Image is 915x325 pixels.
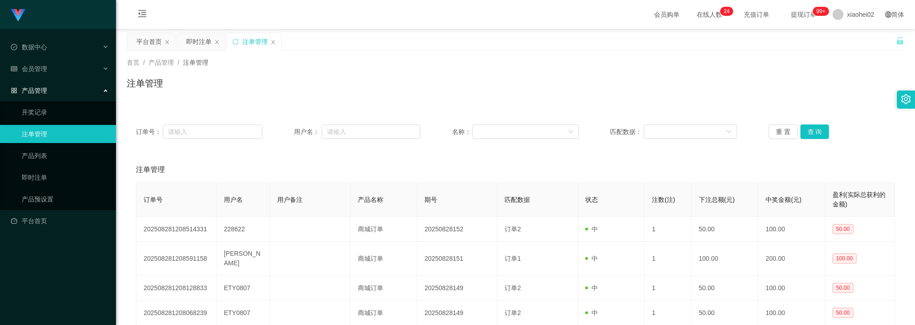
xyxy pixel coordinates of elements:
span: 数据中心 [11,43,47,51]
td: 1 [645,242,691,276]
span: 订单2 [505,284,521,292]
h1: 注单管理 [127,76,163,90]
a: 产品预设置 [22,190,109,208]
div: 即时注单 [186,33,212,50]
a: 注单管理 [22,125,109,143]
i: 图标: table [11,66,17,72]
img: logo.9652507e.png [11,9,25,22]
span: 50.00 [833,308,853,318]
span: / [178,59,179,66]
button: 重 置 [769,124,798,139]
span: 充值订单 [739,11,774,18]
span: 匹配数据 [505,196,530,203]
span: 中 [585,255,598,262]
td: 202508281208591158 [136,242,217,276]
span: 订单2 [505,309,521,316]
span: 在线人数 [692,11,727,18]
i: 图标: check-circle-o [11,44,17,50]
i: 图标: close [164,39,170,45]
span: 下注总额(元) [699,196,735,203]
span: 订单1 [505,255,521,262]
span: 首页 [127,59,140,66]
i: 图标: close [214,39,220,45]
sup: 1007 [813,7,829,16]
td: 商城订单 [351,217,418,242]
i: 图标: unlock [896,37,904,45]
span: 用户名 [224,196,243,203]
i: 图标: menu-fold [127,0,158,29]
td: 50.00 [692,217,759,242]
span: 产品管理 [11,87,47,94]
span: 注单管理 [136,164,165,175]
span: 匹配数据： [610,127,644,137]
span: 订单号 [144,196,163,203]
td: 1 [645,276,691,301]
span: 订单2 [505,225,521,233]
span: 状态 [585,196,598,203]
p: 4 [727,7,730,16]
td: 商城订单 [351,242,418,276]
td: 50.00 [692,276,759,301]
div: 平台首页 [136,33,162,50]
td: 商城订单 [351,276,418,301]
span: 会员管理 [11,65,47,72]
i: 图标: global [885,11,891,18]
span: 中奖金额(元) [766,196,801,203]
span: 注数(注) [652,196,675,203]
input: 请输入 [322,124,420,139]
span: / [143,59,145,66]
div: 注单管理 [242,33,268,50]
span: 中 [585,225,598,233]
a: 即时注单 [22,168,109,186]
span: 50.00 [833,283,853,293]
td: 20250828152 [417,217,497,242]
td: 100.00 [758,276,825,301]
td: [PERSON_NAME] [217,242,270,276]
td: 202508281208514331 [136,217,217,242]
span: 50.00 [833,224,853,234]
span: 盈利(实际总获利的金额) [833,191,886,208]
span: 中 [585,284,598,292]
span: 用户名： [294,127,322,137]
td: 20250828149 [417,276,497,301]
p: 2 [723,7,727,16]
i: 图标: down [568,129,573,135]
i: 图标: setting [901,94,911,104]
a: 图标: dashboard平台首页 [11,212,109,230]
button: 查 询 [800,124,829,139]
span: 订单号： [136,127,163,137]
td: 200.00 [758,242,825,276]
span: 中 [585,309,598,316]
td: 20250828151 [417,242,497,276]
i: 图标: appstore-o [11,87,17,94]
input: 请输入 [163,124,262,139]
td: 1 [645,217,691,242]
span: 用户备注 [277,196,303,203]
span: 产品管理 [149,59,174,66]
span: 名称： [452,127,472,137]
i: 图标: down [726,129,732,135]
span: 期号 [424,196,437,203]
td: ETY0807 [217,276,270,301]
td: 100.00 [692,242,759,276]
td: 228622 [217,217,270,242]
td: 202508281208128833 [136,276,217,301]
span: 注单管理 [183,59,208,66]
i: 图标: sync [232,38,239,45]
span: 100.00 [833,253,857,263]
a: 开奖记录 [22,103,109,121]
sup: 24 [720,7,733,16]
td: 100.00 [758,217,825,242]
span: 提现订单 [786,11,821,18]
a: 产品列表 [22,147,109,165]
span: 产品名称 [358,196,383,203]
i: 图标: close [270,39,276,45]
